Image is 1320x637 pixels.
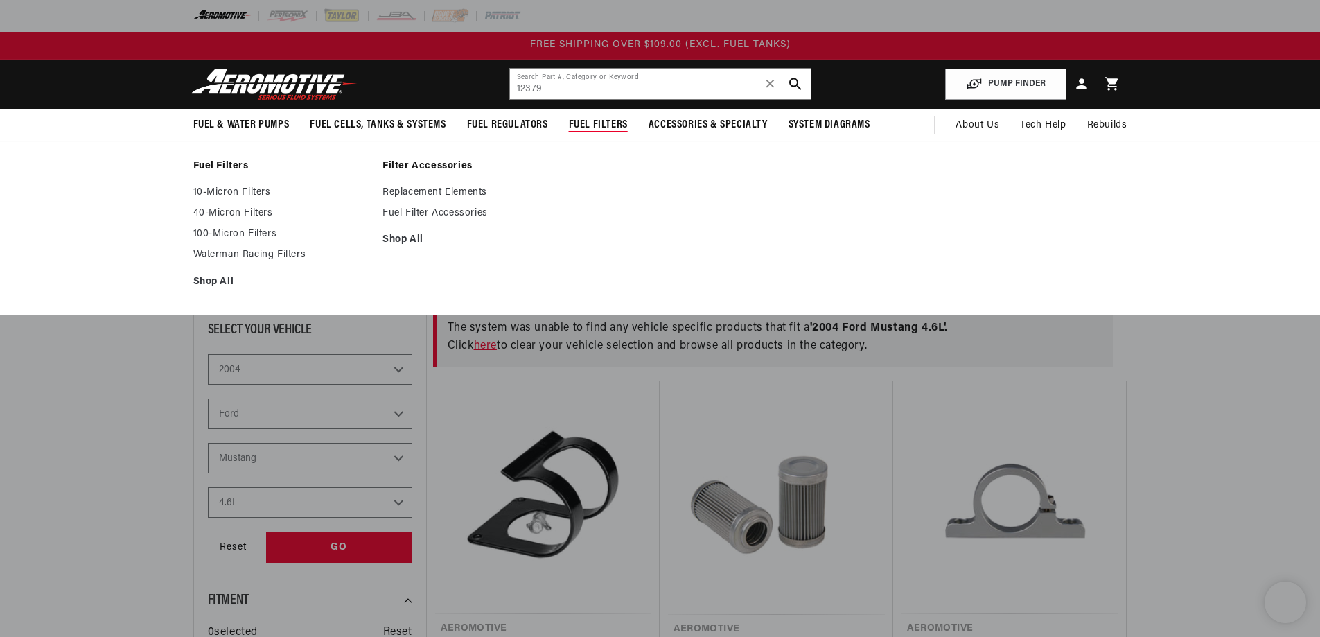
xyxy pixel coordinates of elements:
[638,109,778,141] summary: Accessories & Specialty
[474,340,497,351] a: here
[208,354,412,385] select: Year
[208,399,412,429] select: Make
[530,40,791,50] span: FREE SHIPPING OVER $109.00 (EXCL. FUEL TANKS)
[810,322,948,333] span: ' 2004 Ford Mustang 4.6L '.
[569,118,628,132] span: Fuel Filters
[183,109,300,141] summary: Fuel & Water Pumps
[382,207,558,220] a: Fuel Filter Accessories
[382,234,558,246] a: Shop All
[1010,109,1076,142] summary: Tech Help
[193,249,369,261] a: Waterman Racing Filters
[382,160,558,173] a: Filter Accessories
[193,160,369,173] a: Fuel Filters
[457,109,558,141] summary: Fuel Regulators
[510,69,811,99] input: Search by Part Number, Category or Keyword
[467,118,548,132] span: Fuel Regulators
[188,68,361,101] img: Aeromotive
[789,118,870,132] span: System Diagrams
[208,443,412,473] select: Model
[1087,118,1127,133] span: Rebuilds
[780,69,811,99] button: search button
[208,593,249,607] span: Fitment
[1020,118,1066,133] span: Tech Help
[266,532,412,563] div: GO
[764,73,777,95] span: ✕
[778,109,881,141] summary: System Diagrams
[193,276,369,288] a: Shop All
[193,228,369,241] a: 100-Micron Filters
[299,109,456,141] summary: Fuel Cells, Tanks & Systems
[193,118,290,132] span: Fuel & Water Pumps
[208,487,412,518] select: Engine
[193,186,369,199] a: 10-Micron Filters
[945,109,1010,142] a: About Us
[382,186,558,199] a: Replacement Elements
[956,120,999,130] span: About Us
[945,69,1066,100] button: PUMP FINDER
[310,118,446,132] span: Fuel Cells, Tanks & Systems
[433,308,1113,366] div: The system was unable to find any vehicle specific products that fit a Click to clear your vehicl...
[649,118,768,132] span: Accessories & Specialty
[208,532,259,563] div: Reset
[193,207,369,220] a: 40-Micron Filters
[1077,109,1138,142] summary: Rebuilds
[558,109,638,141] summary: Fuel Filters
[208,323,412,340] div: Select Your Vehicle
